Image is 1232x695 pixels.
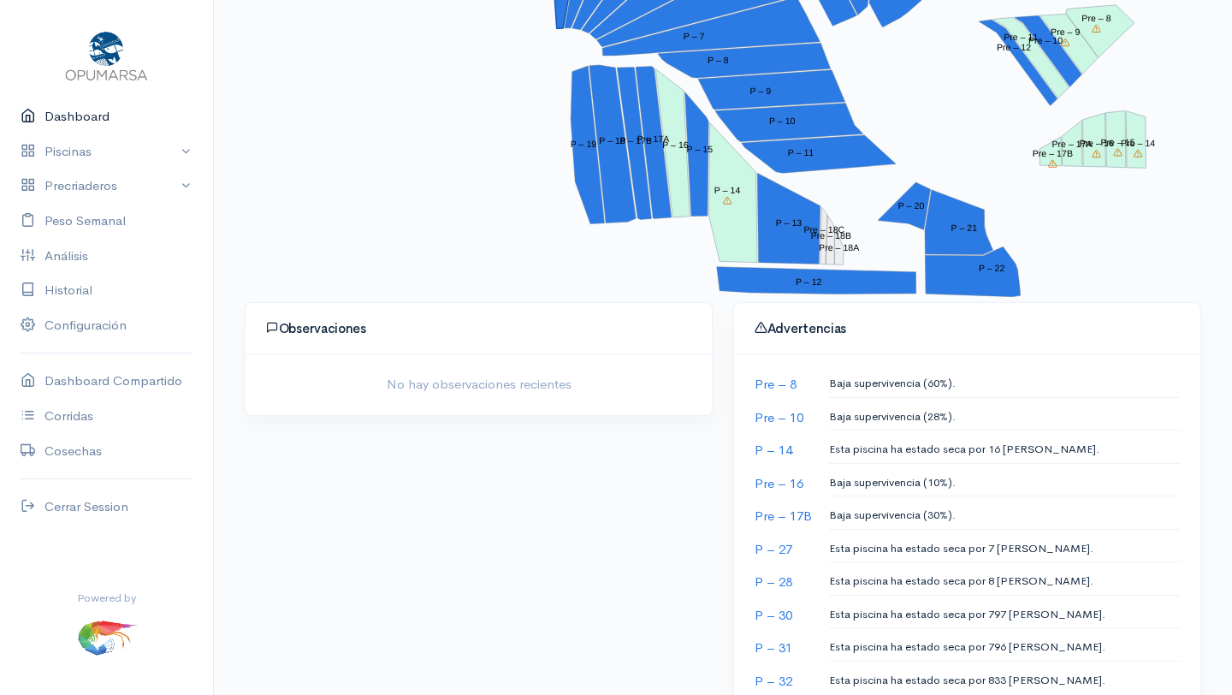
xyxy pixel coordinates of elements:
[1004,33,1038,43] tspan: Pre – 11
[755,442,792,458] a: P – 14
[1051,27,1080,38] tspan: Pre – 9
[662,140,689,151] tspan: P – 16
[619,136,652,146] tspan: P – 17B
[829,441,1180,458] p: Esta piscina ha estado seca por 16 [PERSON_NAME].
[755,573,792,590] a: P – 28
[1051,140,1092,150] tspan: Pre – 17A
[787,148,814,158] tspan: P – 11
[829,606,1180,623] p: Esta piscina ha estado seca por 797 [PERSON_NAME].
[796,277,822,288] tspan: P – 12
[755,673,792,689] a: P – 32
[708,56,729,66] tspan: P – 8
[686,145,713,155] tspan: P – 15
[755,475,803,491] a: Pre – 16
[755,607,792,623] a: P – 30
[755,639,792,656] a: P – 31
[62,27,151,82] img: Opumarsa
[755,376,797,392] a: Pre – 8
[755,321,1180,336] h4: Advertencias
[570,140,596,150] tspan: P – 19
[769,116,796,127] tspan: P – 10
[683,32,704,42] tspan: P – 7
[755,508,812,524] a: Pre – 17B
[951,223,977,234] tspan: P – 21
[1033,149,1073,159] tspan: Pre – 17B
[829,507,1180,524] p: Baja supervivencia (30%).
[810,231,850,241] tspan: Pre – 18B
[829,474,1180,491] p: Baja supervivencia (10%).
[749,86,771,96] tspan: P – 9
[256,375,702,395] span: No hay observaciones recientes
[1100,137,1134,147] tspan: Pre – 15
[1079,139,1113,149] tspan: Pre – 16
[755,541,792,557] a: P – 27
[829,573,1180,590] p: Esta piscina ha estado seca por 8 [PERSON_NAME].
[1028,36,1063,46] tspan: Pre – 10
[599,136,625,146] tspan: P – 18
[637,134,669,145] tspan: P – 17A
[755,409,803,425] a: Pre – 10
[266,321,691,336] h4: Observaciones
[979,264,1005,274] tspan: P – 22
[829,639,1180,656] p: Esta piscina ha estado seca por 796 [PERSON_NAME].
[829,375,1180,392] p: Baja supervivencia (60%).
[1121,139,1155,149] tspan: Pre – 14
[829,408,1180,425] p: Baja supervivencia (28%).
[898,201,925,211] tspan: P – 20
[819,243,859,253] tspan: Pre – 18A
[76,606,138,668] img: ...
[1081,14,1111,24] tspan: Pre – 8
[829,540,1180,557] p: Esta piscina ha estado seca por 7 [PERSON_NAME].
[803,225,844,235] tspan: Pre – 18C
[714,186,741,196] tspan: P – 14
[829,672,1180,689] p: Esta piscina ha estado seca por 833 [PERSON_NAME].
[775,218,802,229] tspan: P – 13
[997,43,1031,53] tspan: Pre – 12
